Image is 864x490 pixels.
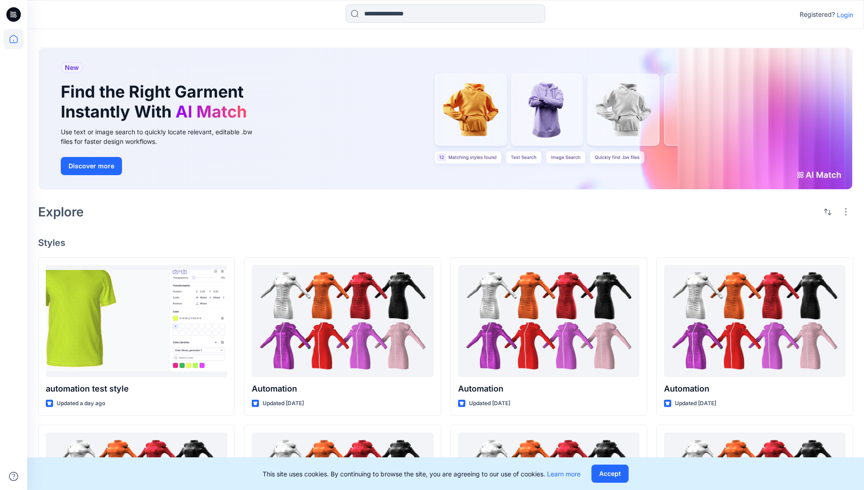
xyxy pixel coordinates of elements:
button: Accept [591,465,629,483]
p: Updated [DATE] [469,399,510,408]
a: automation test style [46,265,227,377]
p: Registered? [800,9,835,20]
p: This site uses cookies. By continuing to browse the site, you are agreeing to our use of cookies. [263,469,581,479]
a: Automation [664,265,845,377]
p: Updated [DATE] [263,399,304,408]
span: AI Match [176,102,247,122]
h1: Find the Right Garment Instantly With [61,82,251,121]
button: Discover more [61,157,122,175]
p: Updated [DATE] [675,399,716,408]
p: Automation [664,382,845,395]
h2: Explore [38,205,84,219]
a: Learn more [547,470,581,478]
p: Automation [458,382,639,395]
h4: Styles [38,237,853,248]
p: Updated a day ago [57,399,105,408]
p: automation test style [46,382,227,395]
div: Use text or image search to quickly locate relevant, editable .bw files for faster design workflows. [61,127,265,146]
a: Automation [458,265,639,377]
p: Automation [252,382,433,395]
a: Automation [252,265,433,377]
span: New [65,62,79,73]
p: Login [837,10,853,20]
